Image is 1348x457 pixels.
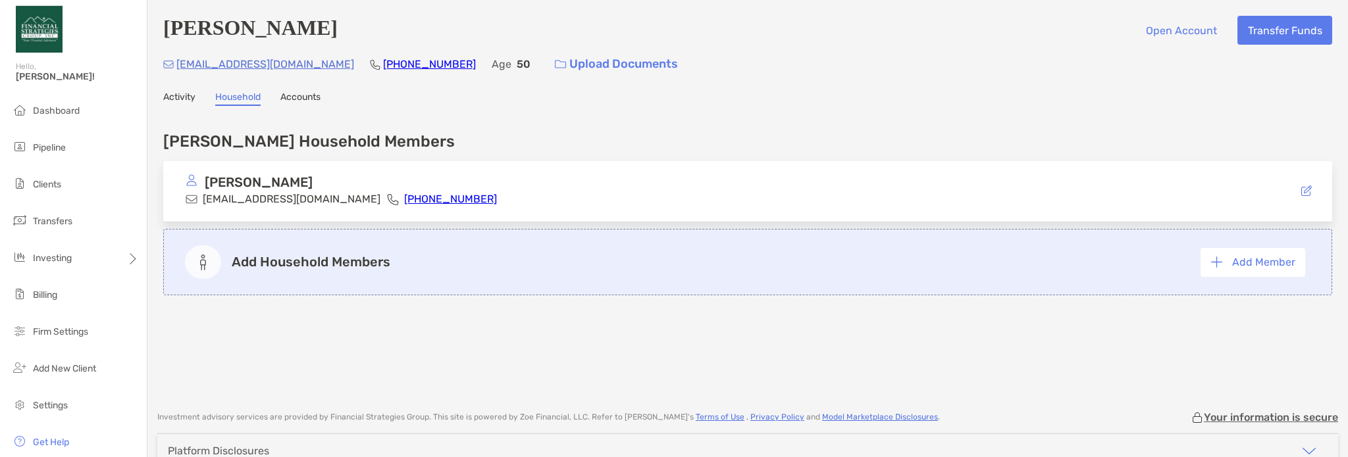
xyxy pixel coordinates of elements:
[33,142,66,153] span: Pipeline
[163,60,174,68] img: Email Icon
[33,400,68,411] span: Settings
[12,397,28,412] img: settings icon
[404,193,497,205] a: [PHONE_NUMBER]
[203,191,380,207] p: [EMAIL_ADDRESS][DOMAIN_NAME]
[33,105,80,116] span: Dashboard
[205,174,313,191] p: [PERSON_NAME]
[1135,16,1227,45] button: Open Account
[33,253,72,264] span: Investing
[12,360,28,375] img: add_new_client icon
[750,412,804,421] a: Privacy Policy
[555,60,566,69] img: button icon
[12,433,28,449] img: get-help icon
[12,323,28,339] img: firm-settings icon
[546,50,687,78] a: Upload Documents
[492,56,511,72] p: Age
[696,412,744,421] a: Terms of Use
[822,412,938,421] a: Model Marketplace Disclosures
[33,216,72,227] span: Transfers
[33,179,61,190] span: Clients
[383,58,476,70] a: [PHONE_NUMBER]
[12,139,28,155] img: pipeline icon
[176,56,354,72] p: [EMAIL_ADDRESS][DOMAIN_NAME]
[517,56,531,72] p: 50
[157,412,940,422] p: Investment advisory services are provided by Financial Strategies Group . This site is powered by...
[387,193,399,205] img: phone icon
[33,363,96,374] span: Add New Client
[185,245,221,279] img: add member icon
[1204,411,1338,423] p: Your information is secure
[163,16,338,45] h4: [PERSON_NAME]
[12,286,28,302] img: billing icon
[186,174,197,186] img: avatar icon
[12,102,28,118] img: dashboard icon
[232,254,390,270] p: Add Household Members
[12,249,28,265] img: investing icon
[1237,16,1332,45] button: Transfer Funds
[370,59,380,70] img: Phone Icon
[163,91,195,106] a: Activity
[33,437,69,448] span: Get Help
[12,176,28,191] img: clients icon
[186,193,197,205] img: email icon
[16,71,139,82] span: [PERSON_NAME]!
[1211,256,1222,268] img: button icon
[163,132,455,151] h4: [PERSON_NAME] Household Members
[33,289,57,301] span: Billing
[280,91,321,106] a: Accounts
[1201,248,1305,277] button: Add Member
[168,445,269,457] div: Platform Disclosures
[33,326,88,337] span: Firm Settings
[16,5,63,53] img: Zoe Logo
[12,212,28,228] img: transfers icon
[215,91,261,106] a: Household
